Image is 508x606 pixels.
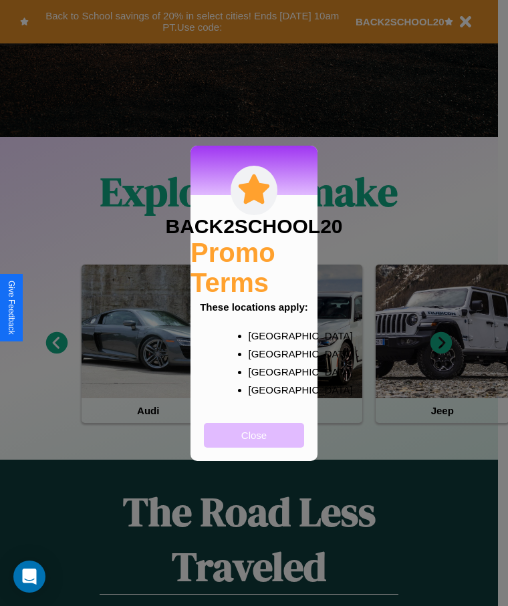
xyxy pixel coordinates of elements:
p: [GEOGRAPHIC_DATA] [249,345,287,363]
div: Give Feedback [7,281,16,335]
b: These locations apply: [200,301,308,313]
h2: Promo Terms [190,238,317,298]
p: [GEOGRAPHIC_DATA] [249,381,287,399]
p: [GEOGRAPHIC_DATA] [249,363,287,381]
div: Open Intercom Messenger [13,561,45,593]
button: Close [204,423,304,448]
h3: BACK2SCHOOL20 [165,215,342,238]
p: [GEOGRAPHIC_DATA] [249,327,287,345]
